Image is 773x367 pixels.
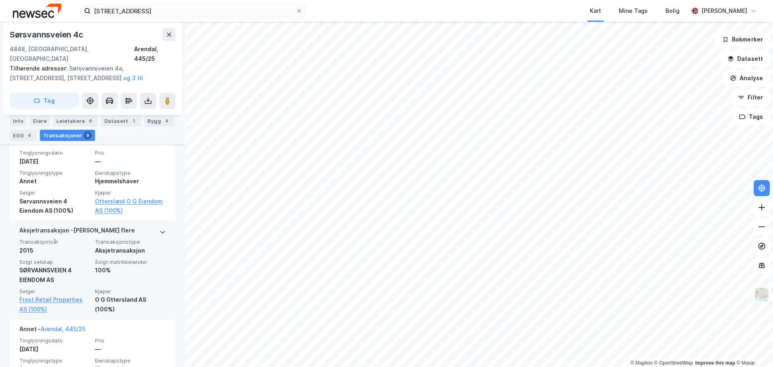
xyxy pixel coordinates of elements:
[19,324,85,337] div: Annet -
[144,115,174,126] div: Bygg
[95,259,166,265] span: Solgt matrikkelandel
[10,130,37,141] div: ESG
[619,6,648,16] div: Mine Tags
[95,157,166,166] div: —
[19,265,90,285] div: SØRVANNSVEIEN 4 EIENDOM AS
[701,6,747,16] div: [PERSON_NAME]
[95,295,166,314] div: O G Ottersland AS (100%)
[19,344,90,354] div: [DATE]
[666,6,680,16] div: Bolig
[754,287,769,302] img: Z
[95,238,166,245] span: Transaksjonstype
[715,31,770,48] button: Bokmerker
[87,117,95,125] div: 6
[13,4,61,18] img: newsec-logo.f6e21ccffca1b3a03d2d.png
[19,226,135,238] div: Aksjetransaksjon - [PERSON_NAME] flere
[95,170,166,176] span: Eierskapstype
[95,265,166,275] div: 100%
[19,259,90,265] span: Solgt selskap
[130,117,138,125] div: 1
[53,115,98,126] div: Leietakere
[30,115,50,126] div: Eiere
[84,131,92,139] div: 9
[40,130,95,141] div: Transaksjoner
[630,360,653,366] a: Mapbox
[19,157,90,166] div: [DATE]
[95,149,166,156] span: Pris
[19,238,90,245] span: Transaksjonsår
[731,89,770,106] button: Filter
[10,64,169,83] div: Sørsvannsveien 4a, [STREET_ADDRESS], [STREET_ADDRESS]
[95,246,166,255] div: Aksjetransaksjon
[134,44,176,64] div: Arendal, 445/25
[95,337,166,344] span: Pris
[19,357,90,364] span: Tinglysningstype
[10,93,79,109] button: Tag
[732,109,770,125] button: Tags
[95,357,166,364] span: Eierskapstype
[19,288,90,295] span: Selger
[19,189,90,196] span: Selger
[10,65,69,72] span: Tilhørende adresser:
[19,197,90,216] div: Sørvannsveien 4 Eiendom AS (100%)
[95,197,166,216] a: Ottersland O G Eiendom AS (100%)
[19,170,90,176] span: Tinglysningstype
[721,51,770,67] button: Datasett
[25,131,33,139] div: 4
[95,344,166,354] div: —
[91,5,296,17] input: Søk på adresse, matrikkel, gårdeiere, leietakere eller personer
[19,176,90,186] div: Annet
[10,115,27,126] div: Info
[95,288,166,295] span: Kjøper
[19,149,90,156] span: Tinglysningsdato
[10,28,85,41] div: Sørsvannsveien 4c
[654,360,693,366] a: OpenStreetMap
[695,360,735,366] a: Improve this map
[733,328,773,367] iframe: Chat Widget
[163,117,171,125] div: 4
[95,189,166,196] span: Kjøper
[590,6,601,16] div: Kart
[19,337,90,344] span: Tinglysningsdato
[10,44,134,64] div: 4848, [GEOGRAPHIC_DATA], [GEOGRAPHIC_DATA]
[723,70,770,86] button: Analyse
[19,295,90,314] a: Frost Retail Properties AS (100%)
[41,326,85,332] a: Arendal, 445/25
[19,246,90,255] div: 2015
[95,176,166,186] div: Hjemmelshaver
[101,115,141,126] div: Datasett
